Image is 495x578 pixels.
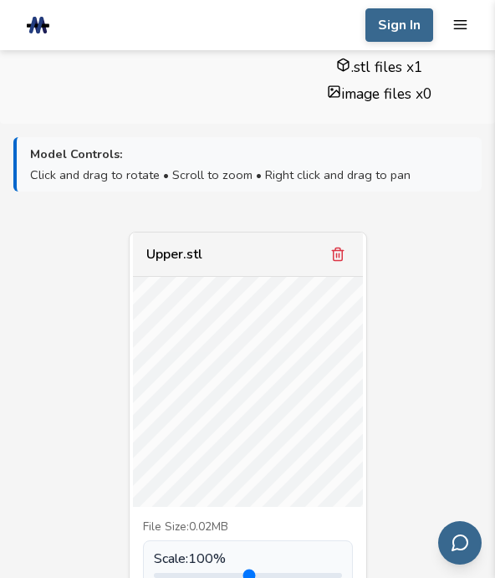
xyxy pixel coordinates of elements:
[154,551,226,566] span: Scale: 100 %
[278,84,482,104] li: image files x 0
[30,168,411,182] span: Click and drag to rotate • Scroll to zoom • Right click and drag to pan
[452,17,468,33] button: mobile navigation menu
[438,521,482,565] button: Send feedback via email
[278,57,482,77] li: .stl files x 1
[13,35,234,50] h4: Folders Detected
[143,520,353,534] div: File Size: 0.02MB
[30,147,123,161] strong: Model Controls:
[261,35,482,50] h4: Files Found
[146,247,202,262] div: Upper.stl
[365,8,433,42] button: Sign In
[326,243,350,266] button: Remove model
